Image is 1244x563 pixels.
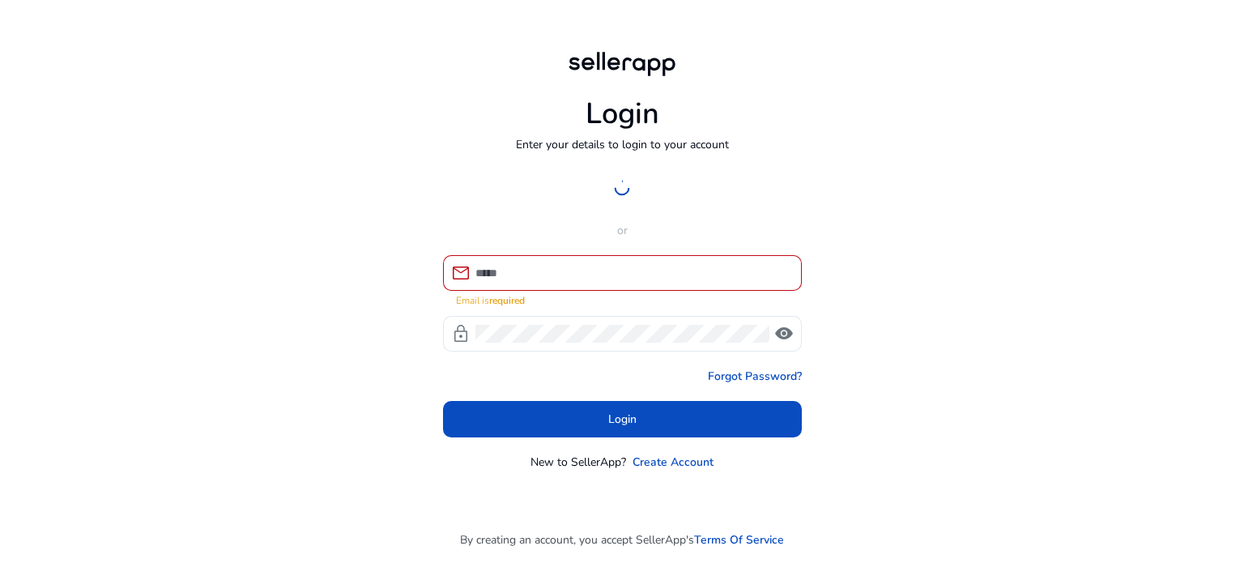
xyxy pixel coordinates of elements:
span: visibility [774,324,794,343]
button: Login [443,401,802,437]
a: Create Account [633,454,714,471]
a: Forgot Password? [708,368,802,385]
mat-error: Email is [456,291,789,308]
p: New to SellerApp? [530,454,626,471]
h1: Login [586,96,659,131]
span: Login [608,411,637,428]
a: Terms Of Service [694,531,784,548]
span: mail [451,263,471,283]
strong: required [489,294,525,307]
p: or [443,222,802,239]
span: lock [451,324,471,343]
p: Enter your details to login to your account [516,136,729,153]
